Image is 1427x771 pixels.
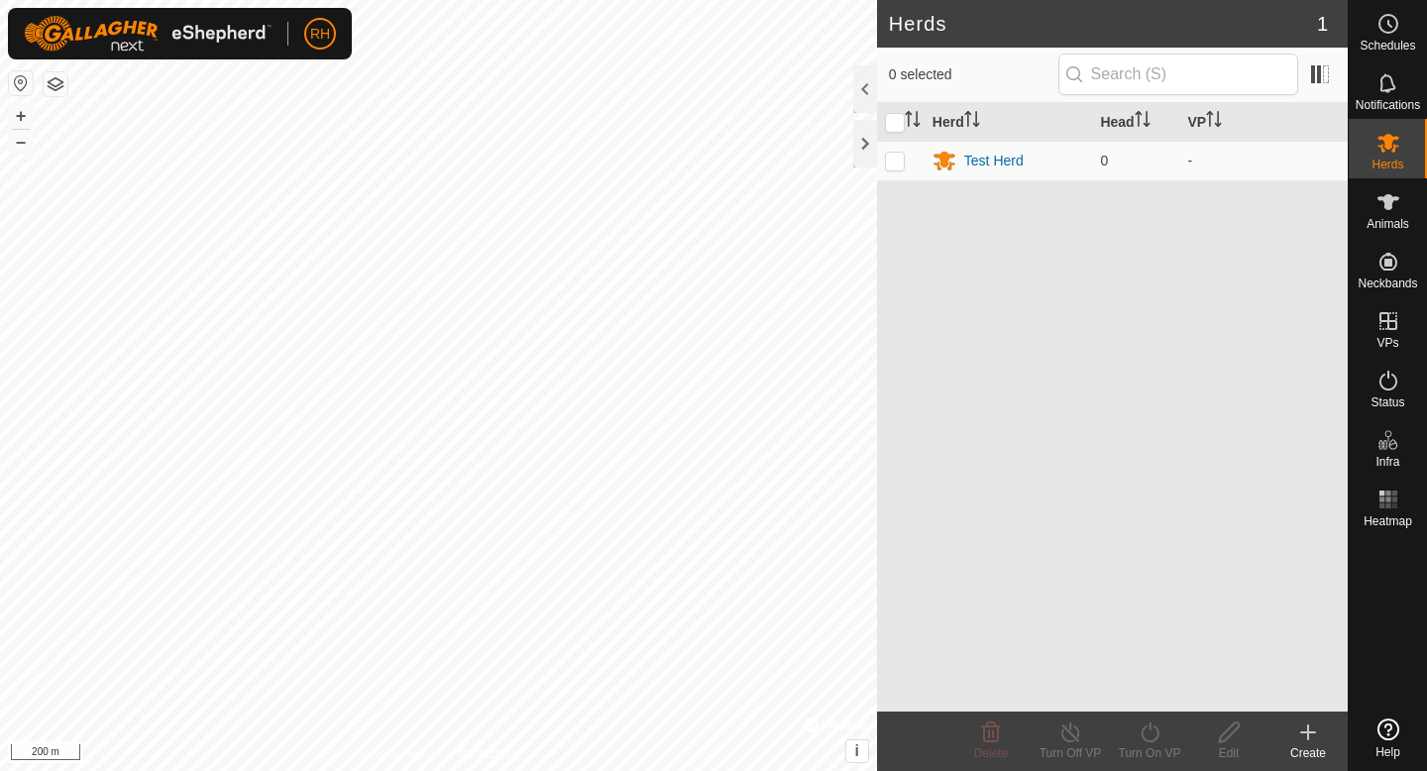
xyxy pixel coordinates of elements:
span: RH [310,24,330,45]
div: Turn Off VP [1031,744,1110,762]
span: Delete [974,746,1009,760]
span: Infra [1375,456,1399,468]
input: Search (S) [1058,54,1298,95]
th: VP [1179,103,1348,142]
span: Schedules [1360,40,1415,52]
span: i [855,742,859,759]
p-sorticon: Activate to sort [1135,114,1151,130]
th: Head [1092,103,1179,142]
th: Herd [925,103,1093,142]
span: 0 [1100,153,1108,168]
span: VPs [1376,337,1398,349]
span: Herds [1372,159,1403,170]
p-sorticon: Activate to sort [964,114,980,130]
img: Gallagher Logo [24,16,272,52]
span: Neckbands [1358,277,1417,289]
span: Animals [1367,218,1409,230]
h2: Herds [889,12,1317,36]
div: Turn On VP [1110,744,1189,762]
button: + [9,104,33,128]
span: Heatmap [1364,515,1412,527]
div: Test Herd [964,151,1024,171]
span: 1 [1317,9,1328,39]
p-sorticon: Activate to sort [1206,114,1222,130]
button: Reset Map [9,71,33,95]
div: Create [1268,744,1348,762]
span: 0 selected [889,64,1058,85]
div: Edit [1189,744,1268,762]
button: – [9,130,33,154]
button: Map Layers [44,72,67,96]
a: Help [1349,711,1427,766]
button: i [846,740,868,762]
a: Contact Us [458,745,516,763]
span: Help [1375,746,1400,758]
p-sorticon: Activate to sort [905,114,921,130]
span: Status [1371,396,1404,408]
span: Notifications [1356,99,1420,111]
a: Privacy Policy [360,745,434,763]
td: - [1179,141,1348,180]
